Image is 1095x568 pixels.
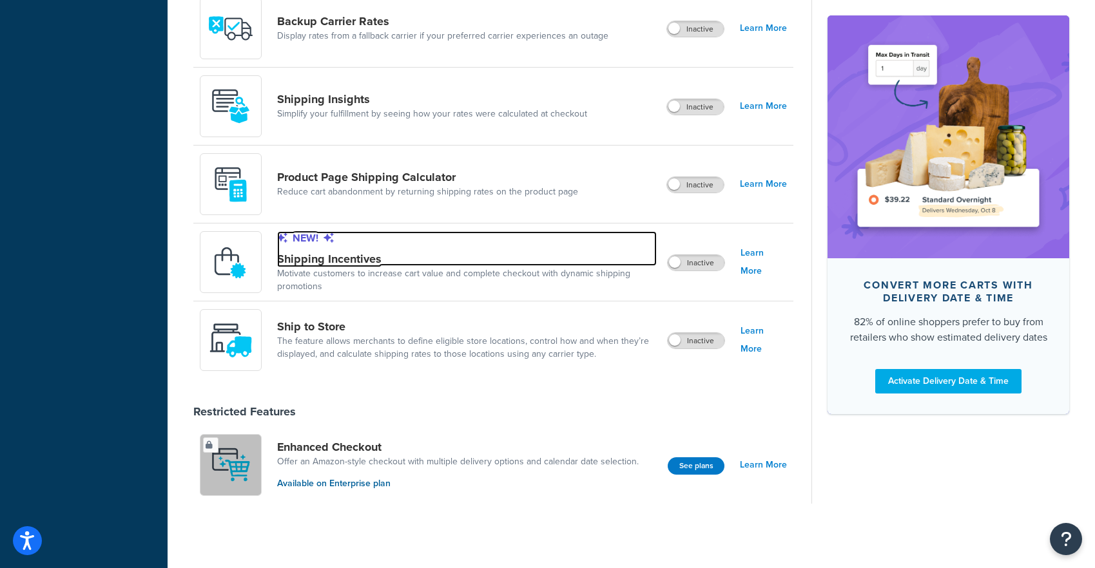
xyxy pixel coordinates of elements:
a: Activate Delivery Date & Time [875,368,1022,393]
p: New! [277,231,657,245]
div: Restricted Features [193,404,296,419]
a: Learn More [740,97,787,115]
img: feature-image-ddt-36eae7f7280da8017bfb280eaccd9c446f90b1fe08728e4019434db127062ab4.png [847,35,1050,238]
label: Inactive [667,99,724,115]
a: Shipping Insights [277,92,587,106]
a: Product Page Shipping Calculator [277,170,578,184]
a: Learn More [740,456,787,474]
img: +D8d0cXZM7VpdAAAAAElFTkSuQmCC [208,162,253,207]
a: Backup Carrier Rates [277,14,608,28]
a: Learn More [740,19,787,37]
a: Motivate customers to increase cart value and complete checkout with dynamic shipping promotions [277,267,657,293]
a: Ship to Store [277,319,657,334]
button: See plans [668,457,724,475]
img: icon-duo-feat-ship-to-store-7c4d6248.svg [208,317,253,363]
label: Inactive [668,333,724,348]
button: Open Resource Center [1050,523,1082,555]
a: Learn More [740,175,787,193]
a: Reduce cart abandonment by returning shipping rates on the product page [277,185,578,198]
a: Learn More [741,244,787,280]
a: New!Shipping Incentives [277,231,657,266]
p: Available on Enterprise plan [277,477,639,491]
a: Simplify your fulfillment by seeing how your rates were calculated at checkout [277,108,587,120]
label: Inactive [668,255,724,270]
div: Convert more carts with delivery date & time [848,278,1049,304]
img: Acw9rhKYsOEjAAAAAElFTkSuQmCC [208,84,253,129]
a: Display rates from a fallback carrier if your preferred carrier experiences an outage [277,30,608,43]
a: Offer an Amazon-style checkout with multiple delivery options and calendar date selection. [277,455,639,468]
img: icon-shipping-incentives-64efee88.svg [208,240,252,285]
div: 82% of online shoppers prefer to buy from retailers who show estimated delivery dates [848,314,1049,345]
a: The feature allows merchants to define eligible store locations, control how and when they’re dis... [277,335,657,361]
img: icon-duo-feat-backup-carrier-4420b188.png [208,6,253,51]
a: Learn More [741,322,787,358]
label: Inactive [667,21,724,37]
label: Inactive [667,177,724,193]
a: Enhanced Checkout [277,440,639,454]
